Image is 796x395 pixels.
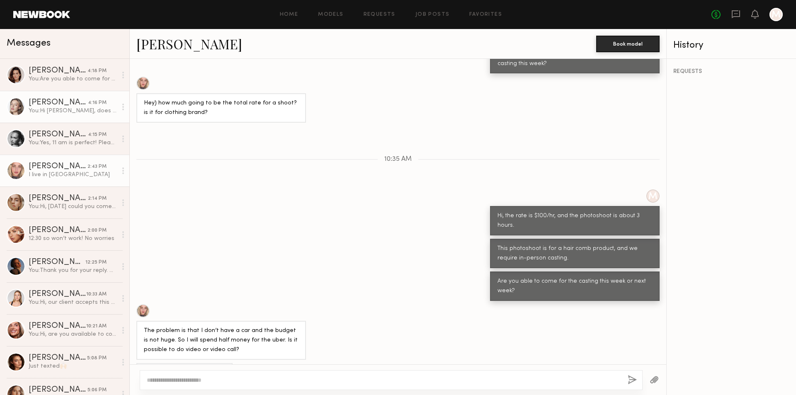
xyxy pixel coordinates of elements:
div: Are you able to come for the casting this week or next week? [498,277,652,296]
a: Book model [596,40,660,47]
div: 2:14 PM [88,195,107,203]
div: [PERSON_NAME] [29,194,88,203]
div: [PERSON_NAME] [29,322,86,330]
div: [PERSON_NAME] [29,226,87,235]
div: You: Hi, [DATE] could you come at 1:30 pm? [29,203,117,211]
div: 12:25 PM [85,259,107,267]
div: 4:15 PM [88,131,107,139]
div: [PERSON_NAME] [29,67,87,75]
div: History [673,41,789,50]
div: REQUESTS [673,69,789,75]
a: Requests [364,12,396,17]
div: You: Are you able to come for the casting [DATE] at 11:25 am? We are located in [GEOGRAPHIC_DATA]. [29,75,117,83]
div: [PERSON_NAME] [29,290,86,298]
div: [PERSON_NAME] [29,99,88,107]
div: [PERSON_NAME] [29,354,87,362]
div: [PERSON_NAME] [29,162,87,171]
div: Hi, the rate is $100/hr, and the photoshoot is about 3 hours. [498,211,652,230]
div: [PERSON_NAME] [29,386,87,394]
a: Favorites [469,12,502,17]
a: Home [280,12,298,17]
div: Hey) how much going to be the total rate for a shoot?is it for clothing brand? [144,99,298,118]
a: M [769,8,783,21]
div: 2:43 PM [87,163,107,171]
div: You: Hi [PERSON_NAME], does 11:15 am work for you? If yes, please text me for more details, [PHON... [29,107,117,115]
a: Models [318,12,343,17]
span: 10:35 AM [384,156,412,163]
div: Just texted🙌🏻 [29,362,117,370]
div: Hi [PERSON_NAME], would you be able to come for a casting this week? [498,50,652,69]
div: 5:06 PM [87,386,107,394]
div: 12:30 so won’t work! No worries [29,235,117,242]
div: You: Hi, are you available to come to the casting this week? [29,330,117,338]
a: Job Posts [415,12,450,17]
div: You: Thank you for your reply. Hope we can work together next time. [29,267,117,274]
div: You: Yes, 11 am is perfect! Please msg me for more details [PHONE_NUMBER] [PERSON_NAME] [29,139,117,147]
div: You: Hi, our client accepts this price range. Would you be able to come to the casting this week? [29,298,117,306]
a: [PERSON_NAME] [136,35,242,53]
div: 4:18 PM [87,67,107,75]
button: Book model [596,36,660,52]
div: 4:16 PM [88,99,107,107]
div: 5:08 PM [87,354,107,362]
div: 10:33 AM [86,291,107,298]
div: The problem is that I don’t have a car and the budget is not huge. So I will spend half money for... [144,326,298,355]
div: [PERSON_NAME] [29,258,85,267]
div: This photoshoot is for a hair comb product, and we require in-person casting. [498,244,652,263]
span: Messages [7,39,51,48]
div: 2:00 PM [87,227,107,235]
div: I live in [GEOGRAPHIC_DATA] [29,171,117,179]
div: 10:21 AM [86,322,107,330]
div: [PERSON_NAME] [29,131,88,139]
